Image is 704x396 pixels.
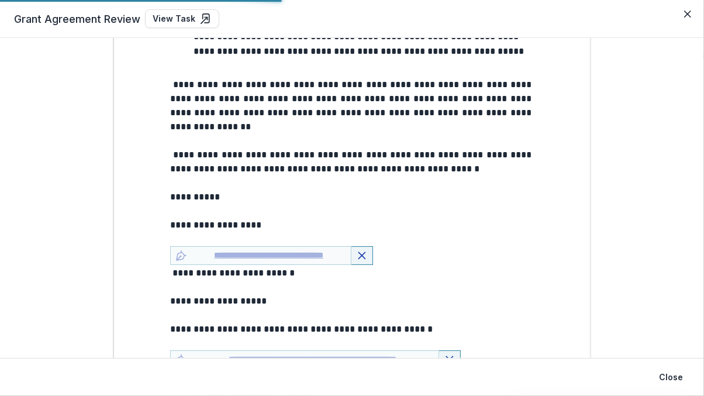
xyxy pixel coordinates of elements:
button: Close [678,5,697,23]
button: Close [652,368,690,387]
button: Remove Signature [439,350,461,369]
button: Remove Signature [351,246,373,265]
a: View Task [145,9,219,28]
span: Grant Agreement Review [14,11,140,27]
